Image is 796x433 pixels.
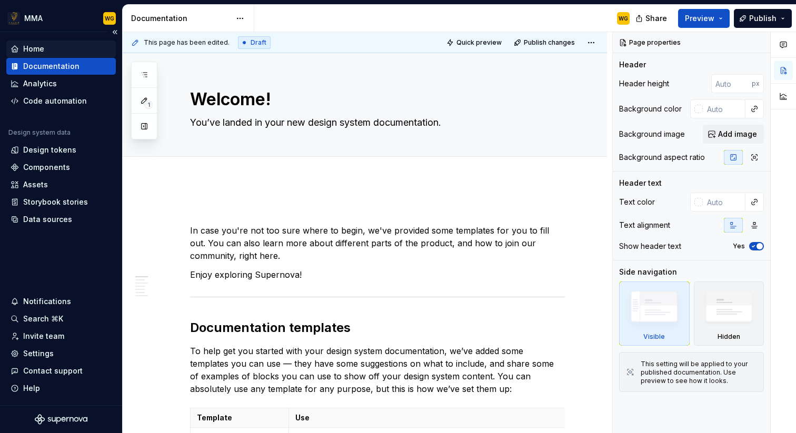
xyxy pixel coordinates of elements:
[6,310,116,327] button: Search ⌘K
[23,197,88,207] div: Storybook stories
[23,78,57,89] div: Analytics
[6,159,116,176] a: Components
[188,87,563,112] textarea: Welcome!
[23,162,70,173] div: Components
[685,13,714,24] span: Preview
[2,7,120,29] button: MMAWG
[6,194,116,210] a: Storybook stories
[6,345,116,362] a: Settings
[23,44,44,54] div: Home
[23,145,76,155] div: Design tokens
[619,129,685,139] div: Background image
[23,383,40,394] div: Help
[6,328,116,345] a: Invite team
[749,13,777,24] span: Publish
[630,9,674,28] button: Share
[295,412,562,423] p: Use
[144,38,230,47] span: This page has been edited.
[251,38,266,47] span: Draft
[641,360,757,385] div: This setting will be applied to your published documentation. Use preview to see how it looks.
[6,211,116,228] a: Data sources
[619,241,681,251] div: Show header text
[190,345,565,395] p: To help get you started with your design system documentation, we’ve added some templates you can...
[6,176,116,193] a: Assets
[6,93,116,109] a: Code automation
[105,14,114,23] div: WG
[23,214,72,225] div: Data sources
[23,296,71,307] div: Notifications
[8,128,71,137] div: Design system data
[107,25,122,39] button: Collapse sidebar
[619,78,669,89] div: Header height
[190,224,565,262] p: In case you're not too sure where to begin, we've provided some templates for you to fill out. Yo...
[6,41,116,57] a: Home
[197,412,282,423] p: Template
[619,281,690,346] div: Visible
[619,104,682,114] div: Background color
[511,35,580,50] button: Publish changes
[643,333,665,341] div: Visible
[6,58,116,75] a: Documentation
[443,35,506,50] button: Quick preview
[703,125,764,144] button: Add image
[718,333,740,341] div: Hidden
[619,197,655,207] div: Text color
[678,9,730,28] button: Preview
[131,13,231,24] div: Documentation
[734,9,792,28] button: Publish
[190,319,565,336] h2: Documentation templates
[190,268,565,281] p: Enjoy exploring Supernova!
[733,242,745,250] label: Yes
[752,79,760,88] p: px
[619,59,646,70] div: Header
[703,99,745,118] input: Auto
[6,75,116,92] a: Analytics
[711,74,752,93] input: Auto
[188,114,563,131] textarea: You’ve landed in your new design system documentation.
[456,38,502,47] span: Quick preview
[619,220,670,230] div: Text alignment
[619,152,705,163] div: Background aspect ratio
[23,314,63,324] div: Search ⌘K
[23,179,48,190] div: Assets
[619,178,662,188] div: Header text
[524,38,575,47] span: Publish changes
[6,142,116,158] a: Design tokens
[23,61,79,72] div: Documentation
[35,414,87,425] svg: Supernova Logo
[6,362,116,379] button: Contact support
[703,193,745,212] input: Auto
[23,366,83,376] div: Contact support
[619,267,677,277] div: Side navigation
[144,100,153,109] span: 1
[23,96,87,106] div: Code automation
[24,13,43,24] div: MMA
[6,380,116,397] button: Help
[7,12,20,25] img: fc29cc6a-6774-4435-a82d-a6acdc4f5b8b.png
[694,281,764,346] div: Hidden
[619,14,628,23] div: WG
[645,13,667,24] span: Share
[718,129,757,139] span: Add image
[6,293,116,310] button: Notifications
[23,331,64,341] div: Invite team
[23,348,54,359] div: Settings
